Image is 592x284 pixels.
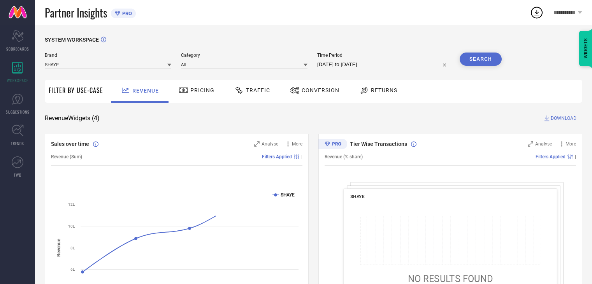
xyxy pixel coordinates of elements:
[530,5,544,19] div: Open download list
[536,154,566,160] span: Filters Applied
[317,60,450,69] input: Select time period
[45,5,107,21] span: Partner Insights
[318,139,347,151] div: Premium
[254,141,260,147] svg: Zoom
[11,140,24,146] span: TRENDS
[45,37,99,43] span: SYSTEM WORKSPACE
[181,53,307,58] span: Category
[317,53,450,58] span: Time Period
[45,53,171,58] span: Brand
[325,154,363,160] span: Revenue (% share)
[70,267,75,272] text: 6L
[302,87,339,93] span: Conversion
[6,46,29,52] span: SCORECARDS
[262,141,278,147] span: Analyse
[51,154,82,160] span: Revenue (Sum)
[6,109,30,115] span: SUGGESTIONS
[371,87,397,93] span: Returns
[246,87,270,93] span: Traffic
[120,11,132,16] span: PRO
[566,141,576,147] span: More
[51,141,89,147] span: Sales over time
[301,154,302,160] span: |
[575,154,576,160] span: |
[14,172,21,178] span: FWD
[460,53,502,66] button: Search
[56,238,61,256] tspan: Revenue
[535,141,552,147] span: Analyse
[70,246,75,250] text: 8L
[68,202,75,207] text: 12L
[281,192,295,198] text: SHAYE
[350,194,365,199] span: SHAYE
[262,154,292,160] span: Filters Applied
[528,141,533,147] svg: Zoom
[292,141,302,147] span: More
[132,88,159,94] span: Revenue
[190,87,214,93] span: Pricing
[7,77,28,83] span: WORKSPACE
[350,141,407,147] span: Tier Wise Transactions
[45,114,100,122] span: Revenue Widgets ( 4 )
[49,86,103,95] span: Filter By Use-Case
[68,224,75,228] text: 10L
[551,114,576,122] span: DOWNLOAD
